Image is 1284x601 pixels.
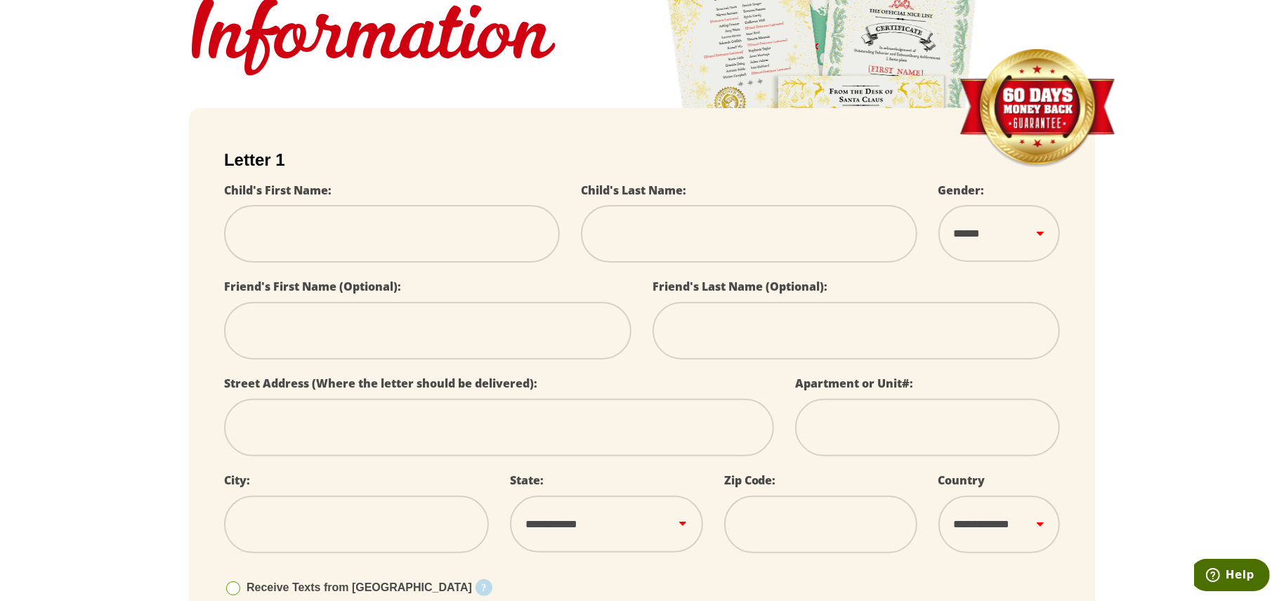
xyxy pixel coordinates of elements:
[510,473,544,488] label: State:
[1194,559,1270,594] iframe: Opens a widget where you can find more information
[795,376,913,391] label: Apartment or Unit#:
[224,279,401,294] label: Friend's First Name (Optional):
[938,473,985,488] label: Country
[958,48,1116,169] img: Money Back Guarantee
[653,279,827,294] label: Friend's Last Name (Optional):
[224,150,1060,170] h2: Letter 1
[581,183,686,198] label: Child's Last Name:
[938,183,985,198] label: Gender:
[224,376,537,391] label: Street Address (Where the letter should be delivered):
[724,473,776,488] label: Zip Code:
[247,581,472,593] span: Receive Texts from [GEOGRAPHIC_DATA]
[224,183,332,198] label: Child's First Name:
[224,473,250,488] label: City:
